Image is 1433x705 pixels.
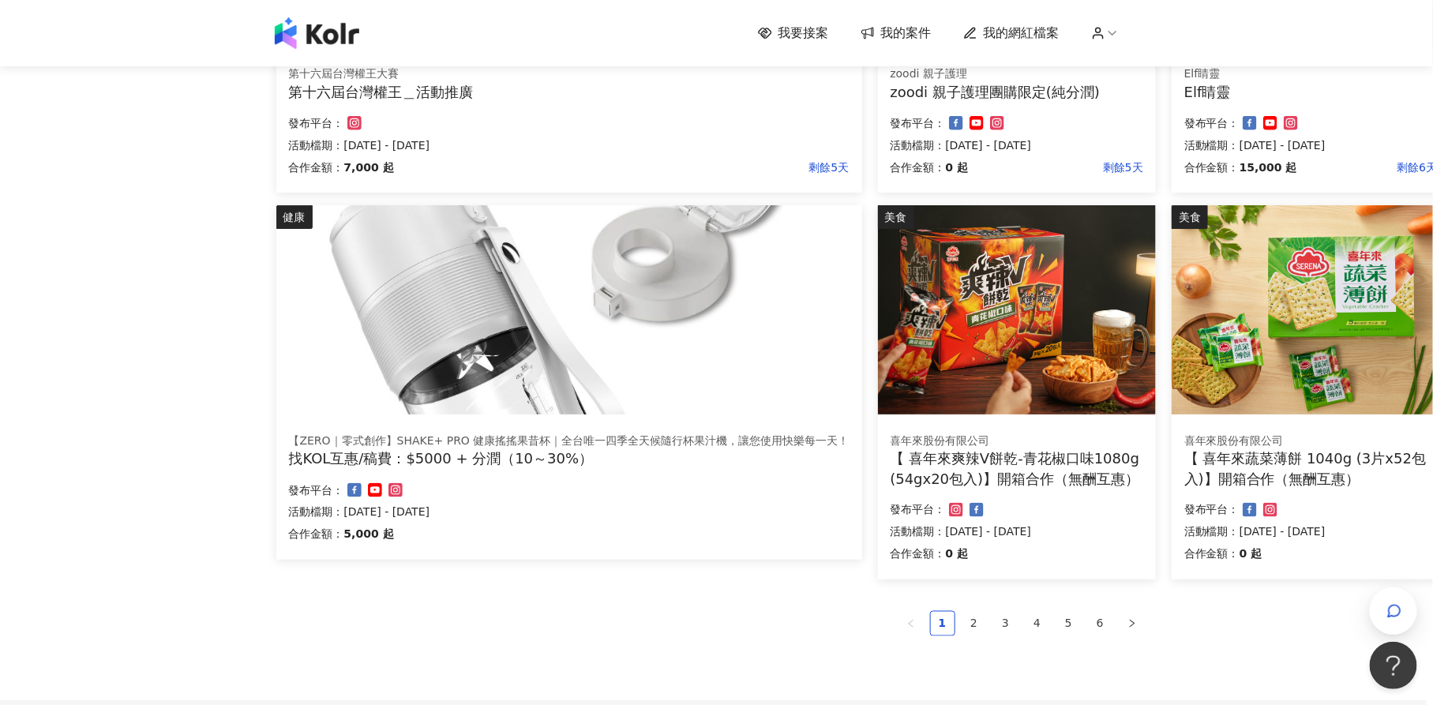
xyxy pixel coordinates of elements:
[1056,611,1082,636] li: 5
[878,205,1156,414] img: 喜年來爽辣V餅乾-青花椒口味1080g (54gx20包入)
[881,24,932,42] span: 我的案件
[891,136,1143,155] p: 活動檔期：[DATE] - [DATE]
[289,448,850,468] div: 找KOL互惠/稿費：$5000 + 分潤（10～30%）
[1240,545,1262,564] p: 0 起
[1120,611,1145,636] button: right
[1127,619,1137,628] span: right
[931,612,955,636] a: 1
[1184,158,1240,177] p: 合作金額：
[891,66,1143,82] div: zoodi 親子護理
[1088,611,1113,636] li: 6
[289,136,850,155] p: 活動檔期：[DATE] - [DATE]
[946,158,969,177] p: 0 起
[1184,545,1240,564] p: 合作金額：
[891,114,946,133] p: 發布平台：
[289,82,850,102] div: 第十六屆台灣權王＿活動推廣
[276,205,313,229] div: 健康
[984,24,1060,42] span: 我的網紅檔案
[275,17,359,49] img: logo
[898,611,924,636] li: Previous Page
[344,158,394,177] p: 7,000 起
[289,503,850,522] p: 活動檔期：[DATE] - [DATE]
[898,611,924,636] button: left
[1025,611,1050,636] li: 4
[1370,642,1417,689] iframe: Help Scout Beacon - Open
[1172,205,1208,229] div: 美食
[289,433,850,449] div: 【ZERO｜零式創作】SHAKE+ PRO 健康搖搖果昔杯｜全台唯一四季全天候隨行杯果汁機，讓您使用快樂每一天！
[1120,611,1145,636] li: Next Page
[891,433,1143,449] div: 喜年來股份有限公司
[1184,501,1240,519] p: 發布平台：
[344,525,394,544] p: 5,000 起
[994,612,1018,636] a: 3
[962,612,986,636] a: 2
[878,205,914,229] div: 美食
[1240,158,1297,177] p: 15,000 起
[758,24,829,42] a: 我要接案
[394,158,850,177] p: 剩餘5天
[891,448,1143,488] div: 【 喜年來爽辣V餅乾-青花椒口味1080g (54gx20包入)】開箱合作（無酬互惠）
[891,545,946,564] p: 合作金額：
[963,24,1060,42] a: 我的網紅檔案
[1057,612,1081,636] a: 5
[1089,612,1112,636] a: 6
[930,611,955,636] li: 1
[946,545,969,564] p: 0 起
[289,114,344,133] p: 發布平台：
[1026,612,1049,636] a: 4
[861,24,932,42] a: 我的案件
[1184,114,1240,133] p: 發布平台：
[289,525,344,544] p: 合作金額：
[891,158,946,177] p: 合作金額：
[891,523,1143,542] p: 活動檔期：[DATE] - [DATE]
[289,481,344,500] p: 發布平台：
[906,619,916,628] span: left
[993,611,1018,636] li: 3
[289,66,850,82] div: 第十六屆台灣權王大賽
[289,158,344,177] p: 合作金額：
[962,611,987,636] li: 2
[778,24,829,42] span: 我要接案
[968,158,1143,177] p: 剩餘5天
[276,205,862,414] img: 【ZERO｜零式創作】SHAKE+ pro 健康搖搖果昔杯｜全台唯一四季全天候隨行杯果汁機，讓您使用快樂每一天！
[891,82,1143,102] div: zoodi 親子護理團購限定(純分潤)
[891,501,946,519] p: 發布平台：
